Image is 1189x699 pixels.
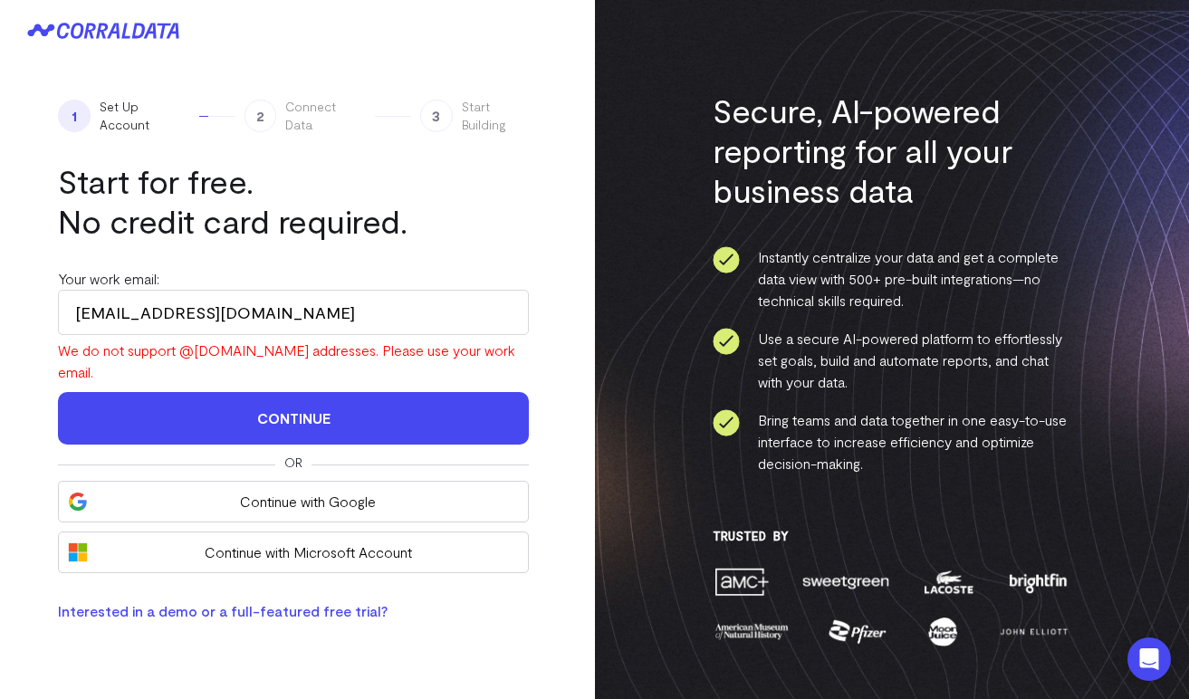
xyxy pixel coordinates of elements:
[713,529,1070,543] h3: Trusted By
[420,100,453,132] span: 3
[713,328,1070,393] li: Use a secure AI-powered platform to effortlessly set goals, build and automate reports, and chat ...
[713,246,1070,311] li: Instantly centralize your data and get a complete data view with 500+ pre-built integrations—no t...
[58,481,529,522] button: Continue with Google
[245,100,277,132] span: 2
[97,541,519,563] span: Continue with Microsoft Account
[58,531,529,573] button: Continue with Microsoft Account
[100,98,191,134] span: Set Up Account
[58,270,159,287] label: Your work email:
[58,602,388,619] a: Interested in a demo or a full-featured free trial?
[58,392,529,445] button: Continue
[97,491,519,512] span: Continue with Google
[58,290,529,335] input: Enter your work email address
[285,98,366,134] span: Connect Data
[58,100,91,132] span: 1
[713,409,1070,474] li: Bring teams and data together in one easy-to-use interface to increase efficiency and optimize de...
[462,98,537,134] span: Start Building
[713,91,1070,210] h3: Secure, AI-powered reporting for all your business data
[58,340,529,383] div: We do not support @[DOMAIN_NAME] addresses. Please use your work email.
[58,161,529,241] h1: Start for free. No credit card required.
[1127,637,1171,681] div: Open Intercom Messenger
[284,454,302,472] span: Or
